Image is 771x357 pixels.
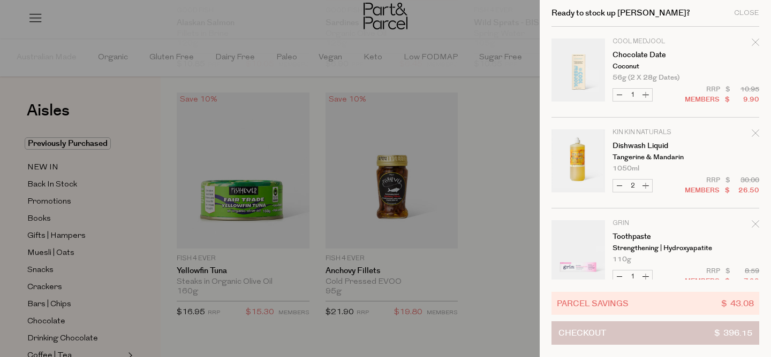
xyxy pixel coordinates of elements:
[558,322,606,344] span: Checkout
[613,51,696,59] a: Chocolate Date
[752,37,759,51] div: Remove Chocolate Date
[613,154,696,161] p: Tangerine & Mandarin
[613,38,696,45] p: Cool Medjool
[613,129,696,136] p: Kin Kin Naturals
[734,10,759,17] div: Close
[714,322,752,344] span: $ 396.15
[626,180,639,192] input: QTY Dishwash Liquid
[613,63,696,70] p: Coconut
[613,165,639,172] span: 1050ml
[626,89,639,101] input: QTY Chocolate Date
[613,142,696,150] a: Dishwash Liquid
[613,245,696,252] p: Strengthening | Hydroxyapatite
[752,128,759,142] div: Remove Dishwash Liquid
[551,9,690,17] h2: Ready to stock up [PERSON_NAME]?
[721,297,754,309] span: $ 43.08
[626,270,639,283] input: QTY Toothpaste
[752,219,759,233] div: Remove Toothpaste
[613,74,679,81] span: 56g (2 x 28g Dates)
[613,256,631,263] span: 110g
[613,233,696,240] a: Toothpaste
[613,220,696,227] p: Grin
[551,321,759,345] button: Checkout$ 396.15
[557,297,629,309] span: Parcel Savings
